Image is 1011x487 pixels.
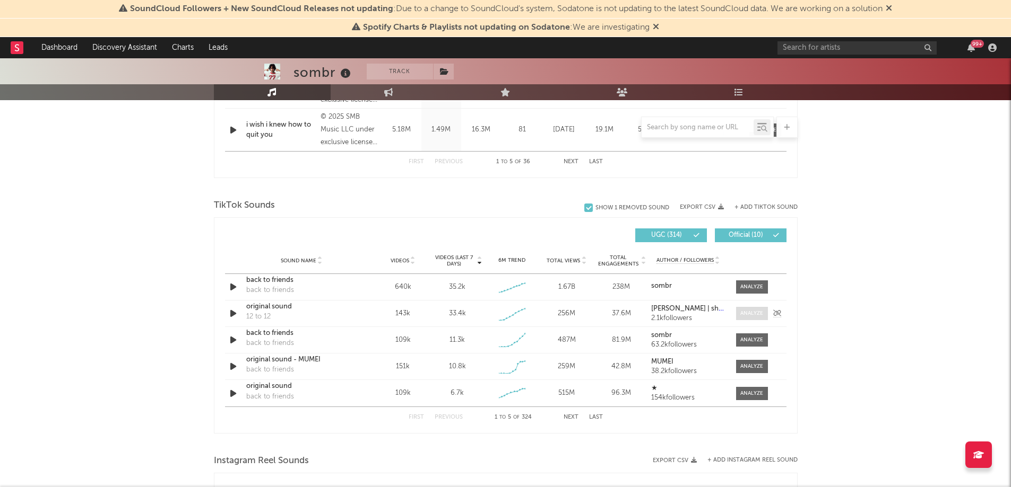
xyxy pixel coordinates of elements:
[34,37,85,58] a: Dashboard
[281,258,316,264] span: Sound Name
[214,455,309,467] span: Instagram Reel Sounds
[487,256,537,264] div: 6M Trend
[130,5,883,13] span: : Due to a change to SoundCloud's system, Sodatone is not updating to the latest SoundCloud data....
[547,258,580,264] span: Total Views
[971,40,984,48] div: 99 +
[130,5,393,13] span: SoundCloud Followers + New SoundCloud Releases not updating
[435,159,463,165] button: Previous
[246,381,357,392] a: original sound
[635,228,707,242] button: UGC(314)
[378,361,428,372] div: 151k
[651,368,725,375] div: 38.2k followers
[967,43,975,52] button: 99+
[378,335,428,346] div: 109k
[735,205,798,210] button: + Add TikTok Sound
[484,156,542,169] div: 1 5 36
[589,414,603,420] button: Last
[246,312,271,322] div: 12 to 12
[651,332,672,339] strong: sombr
[246,338,294,349] div: back to friends
[433,254,476,267] span: Videos (last 7 days)
[451,388,464,399] div: 6.7k
[707,457,798,463] button: + Add Instagram Reel Sound
[886,5,892,13] span: Dismiss
[653,23,659,32] span: Dismiss
[201,37,235,58] a: Leads
[246,275,357,286] a: back to friends
[542,335,591,346] div: 487M
[363,23,650,32] span: : We are investigating
[656,257,714,264] span: Author / Followers
[564,414,578,420] button: Next
[542,308,591,319] div: 256M
[85,37,165,58] a: Discovery Assistant
[501,160,507,164] span: to
[484,411,542,424] div: 1 5 324
[409,414,424,420] button: First
[367,64,433,79] button: Track
[246,355,357,365] a: original sound - MUMEI
[246,285,294,296] div: back to friends
[595,205,669,211] div: Show 1 Removed Sound
[724,205,798,210] button: + Add TikTok Sound
[651,358,725,366] a: MUMEI
[542,282,591,293] div: 1.67B
[651,282,672,289] strong: sombr
[597,388,646,399] div: 96.3M
[378,388,428,399] div: 109k
[597,254,640,267] span: Total Engagements
[515,160,521,164] span: of
[542,388,591,399] div: 515M
[449,361,466,372] div: 10.8k
[564,159,578,165] button: Next
[651,305,725,313] a: [PERSON_NAME] | shepsfvrry
[651,282,725,290] a: sombr
[651,385,658,392] strong: ★
[653,457,697,464] button: Export CSV
[651,341,725,349] div: 63.2k followers
[378,308,428,319] div: 143k
[214,199,275,212] span: TikTok Sounds
[651,394,725,402] div: 154k followers
[722,232,771,238] span: Official ( 10 )
[597,361,646,372] div: 42.8M
[715,228,787,242] button: Official(10)
[597,282,646,293] div: 238M
[449,282,465,293] div: 35.2k
[777,41,937,55] input: Search for artists
[321,111,378,149] div: © 2025 SMB Music LLC under exclusive license to Warner Records Inc.
[597,308,646,319] div: 37.6M
[363,23,570,32] span: Spotify Charts & Playlists not updating on Sodatone
[246,392,294,402] div: back to friends
[246,328,357,339] a: back to friends
[450,335,465,346] div: 11.3k
[165,37,201,58] a: Charts
[680,204,724,210] button: Export CSV
[597,335,646,346] div: 81.9M
[513,415,520,420] span: of
[642,123,754,132] input: Search by song name or URL
[542,361,591,372] div: 259M
[651,358,673,365] strong: MUMEI
[409,159,424,165] button: First
[293,64,353,81] div: sombr
[499,415,506,420] span: to
[589,159,603,165] button: Last
[651,332,725,339] a: sombr
[378,282,428,293] div: 640k
[246,365,294,375] div: back to friends
[449,308,466,319] div: 33.4k
[651,385,725,392] a: ★
[697,457,798,463] div: + Add Instagram Reel Sound
[651,315,725,322] div: 2.1k followers
[642,232,691,238] span: UGC ( 314 )
[391,258,409,264] span: Videos
[246,302,357,312] a: original sound
[651,305,745,312] strong: [PERSON_NAME] | shepsfvrry
[435,414,463,420] button: Previous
